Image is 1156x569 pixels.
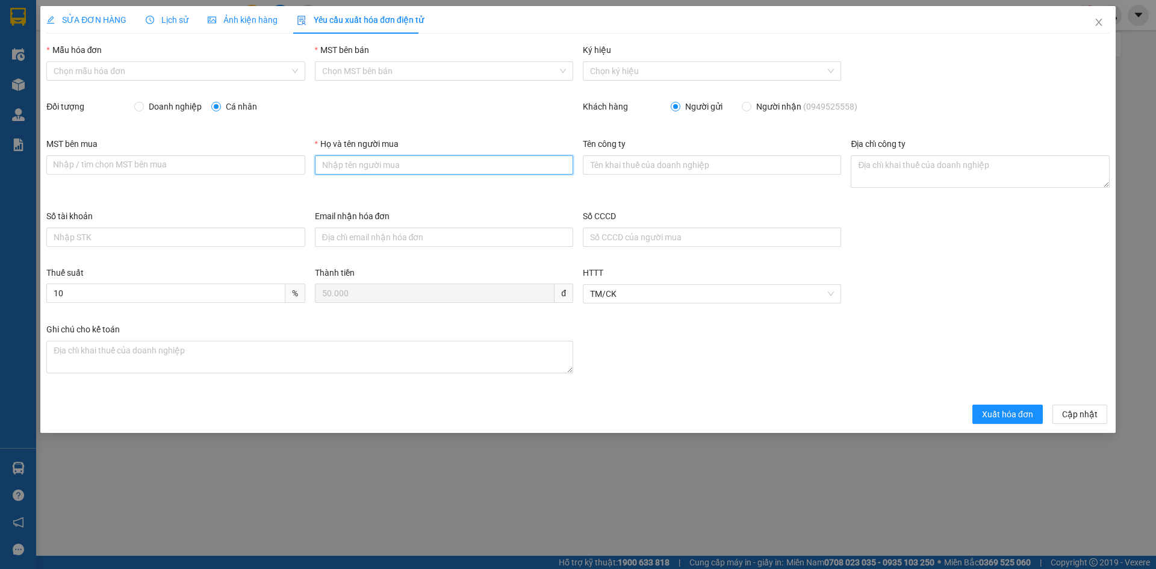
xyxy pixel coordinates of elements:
[1082,6,1116,40] button: Close
[583,211,616,221] label: Số CCCD
[1094,17,1104,27] span: close
[144,100,207,113] span: Doanh nghiệp
[972,405,1043,424] button: Xuất hóa đơn
[315,155,573,175] input: Họ và tên người mua
[46,139,98,149] label: MST bên mua
[285,284,305,303] span: %
[1052,405,1107,424] button: Cập nhật
[803,102,857,111] span: (0949525558)
[1062,408,1098,421] span: Cập nhật
[46,341,573,373] textarea: Ghi chú cho kế toán
[315,211,390,221] label: Email nhận hóa đơn
[46,325,120,334] label: Ghi chú cho kế toán
[315,45,369,55] label: MST bên bán
[208,15,278,25] span: Ảnh kiện hàng
[590,285,834,303] span: TM/CK
[46,15,126,25] span: SỬA ĐƠN HÀNG
[751,100,862,113] span: Người nhận
[208,16,216,24] span: picture
[555,284,573,303] span: đ
[46,155,305,175] input: MST bên mua
[46,268,84,278] label: Thuế suất
[982,408,1033,421] span: Xuất hóa đơn
[583,139,626,149] label: Tên công ty
[146,15,188,25] span: Lịch sử
[146,16,154,24] span: clock-circle
[583,45,611,55] label: Ký hiệu
[583,155,841,175] input: Tên công ty
[583,268,603,278] label: HTTT
[315,228,573,247] input: Email nhận hóa đơn
[46,211,93,221] label: Số tài khoản
[297,15,424,25] span: Yêu cầu xuất hóa đơn điện tử
[46,16,55,24] span: edit
[315,268,355,278] label: Thành tiền
[851,139,906,149] label: Địa chỉ công ty
[46,228,305,247] input: Số tài khoản
[297,16,306,25] img: icon
[221,100,262,113] span: Cá nhân
[315,139,399,149] label: Họ và tên người mua
[46,102,84,111] label: Đối tượng
[583,228,841,247] input: Số CCCD
[46,284,285,303] input: Thuế suất
[680,100,727,113] span: Người gửi
[851,155,1109,188] textarea: Địa chỉ công ty
[583,102,628,111] label: Khách hàng
[46,45,102,55] label: Mẫu hóa đơn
